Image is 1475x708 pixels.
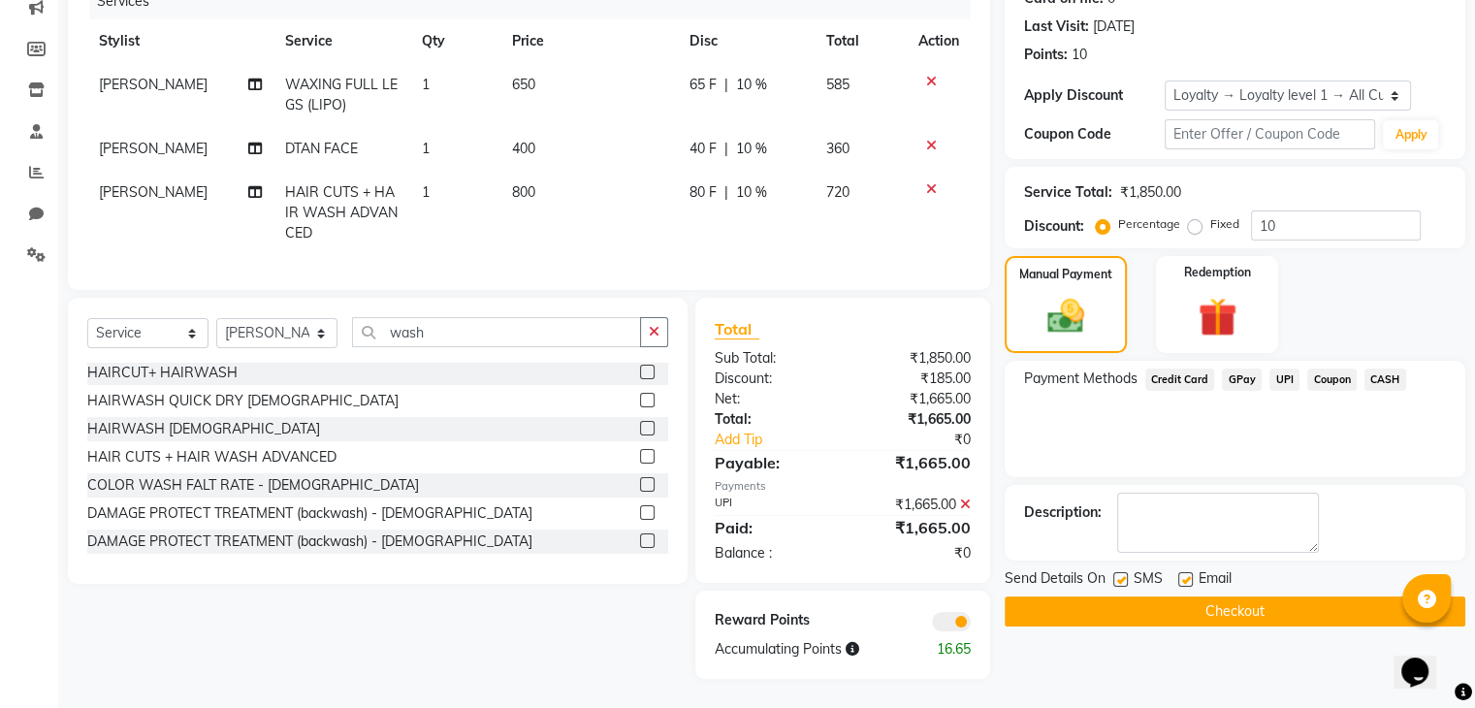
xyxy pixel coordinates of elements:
[273,19,410,63] th: Service
[700,610,843,631] div: Reward Points
[700,639,914,660] div: Accumulating Points
[736,75,767,95] span: 10 %
[826,183,850,201] span: 720
[843,409,985,430] div: ₹1,665.00
[700,495,843,515] div: UPI
[1120,182,1181,203] div: ₹1,850.00
[1024,369,1138,389] span: Payment Methods
[512,140,535,157] span: 400
[87,19,273,63] th: Stylist
[422,140,430,157] span: 1
[422,76,430,93] span: 1
[1199,568,1232,593] span: Email
[1118,215,1180,233] label: Percentage
[700,389,843,409] div: Net:
[843,495,985,515] div: ₹1,665.00
[1024,45,1068,65] div: Points:
[1005,596,1465,627] button: Checkout
[87,419,320,439] div: HAIRWASH [DEMOGRAPHIC_DATA]
[285,76,398,113] span: WAXING FULL LEGS (LIPO)
[700,516,843,539] div: Paid:
[1383,120,1438,149] button: Apply
[87,475,419,496] div: COLOR WASH FALT RATE - [DEMOGRAPHIC_DATA]
[285,183,398,241] span: HAIR CUTS + HAIR WASH ADVANCED
[512,183,535,201] span: 800
[715,319,759,339] span: Total
[87,363,238,383] div: HAIRCUT+ HAIRWASH
[843,543,985,563] div: ₹0
[1024,216,1084,237] div: Discount:
[1364,369,1406,391] span: CASH
[1186,293,1249,341] img: _gift.svg
[815,19,907,63] th: Total
[410,19,501,63] th: Qty
[700,543,843,563] div: Balance :
[1072,45,1087,65] div: 10
[1307,369,1357,391] span: Coupon
[689,139,717,159] span: 40 F
[1210,215,1239,233] label: Fixed
[700,451,843,474] div: Payable:
[843,516,985,539] div: ₹1,665.00
[724,182,728,203] span: |
[1024,502,1102,523] div: Description:
[1019,266,1112,283] label: Manual Payment
[914,639,984,660] div: 16.65
[724,139,728,159] span: |
[700,409,843,430] div: Total:
[1134,568,1163,593] span: SMS
[826,76,850,93] span: 585
[1269,369,1299,391] span: UPI
[689,182,717,203] span: 80 F
[512,76,535,93] span: 650
[87,503,532,524] div: DAMAGE PROTECT TREATMENT (backwash) - [DEMOGRAPHIC_DATA]
[99,140,208,157] span: [PERSON_NAME]
[736,182,767,203] span: 10 %
[1394,630,1456,689] iframe: chat widget
[99,183,208,201] span: [PERSON_NAME]
[843,389,985,409] div: ₹1,665.00
[1184,264,1251,281] label: Redemption
[1222,369,1262,391] span: GPay
[1024,16,1089,37] div: Last Visit:
[843,451,985,474] div: ₹1,665.00
[866,430,984,450] div: ₹0
[907,19,971,63] th: Action
[87,391,399,411] div: HAIRWASH QUICK DRY [DEMOGRAPHIC_DATA]
[736,139,767,159] span: 10 %
[1024,85,1165,106] div: Apply Discount
[352,317,641,347] input: Search or Scan
[843,348,985,369] div: ₹1,850.00
[700,369,843,389] div: Discount:
[689,75,717,95] span: 65 F
[700,348,843,369] div: Sub Total:
[724,75,728,95] span: |
[1165,119,1376,149] input: Enter Offer / Coupon Code
[826,140,850,157] span: 360
[99,76,208,93] span: [PERSON_NAME]
[87,531,532,552] div: DAMAGE PROTECT TREATMENT (backwash) - [DEMOGRAPHIC_DATA]
[1024,182,1112,203] div: Service Total:
[700,430,866,450] a: Add Tip
[500,19,677,63] th: Price
[87,447,337,467] div: HAIR CUTS + HAIR WASH ADVANCED
[678,19,815,63] th: Disc
[1036,295,1096,338] img: _cash.svg
[843,369,985,389] div: ₹185.00
[285,140,358,157] span: DTAN FACE
[422,183,430,201] span: 1
[715,478,971,495] div: Payments
[1024,124,1165,145] div: Coupon Code
[1093,16,1135,37] div: [DATE]
[1145,369,1215,391] span: Credit Card
[1005,568,1106,593] span: Send Details On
